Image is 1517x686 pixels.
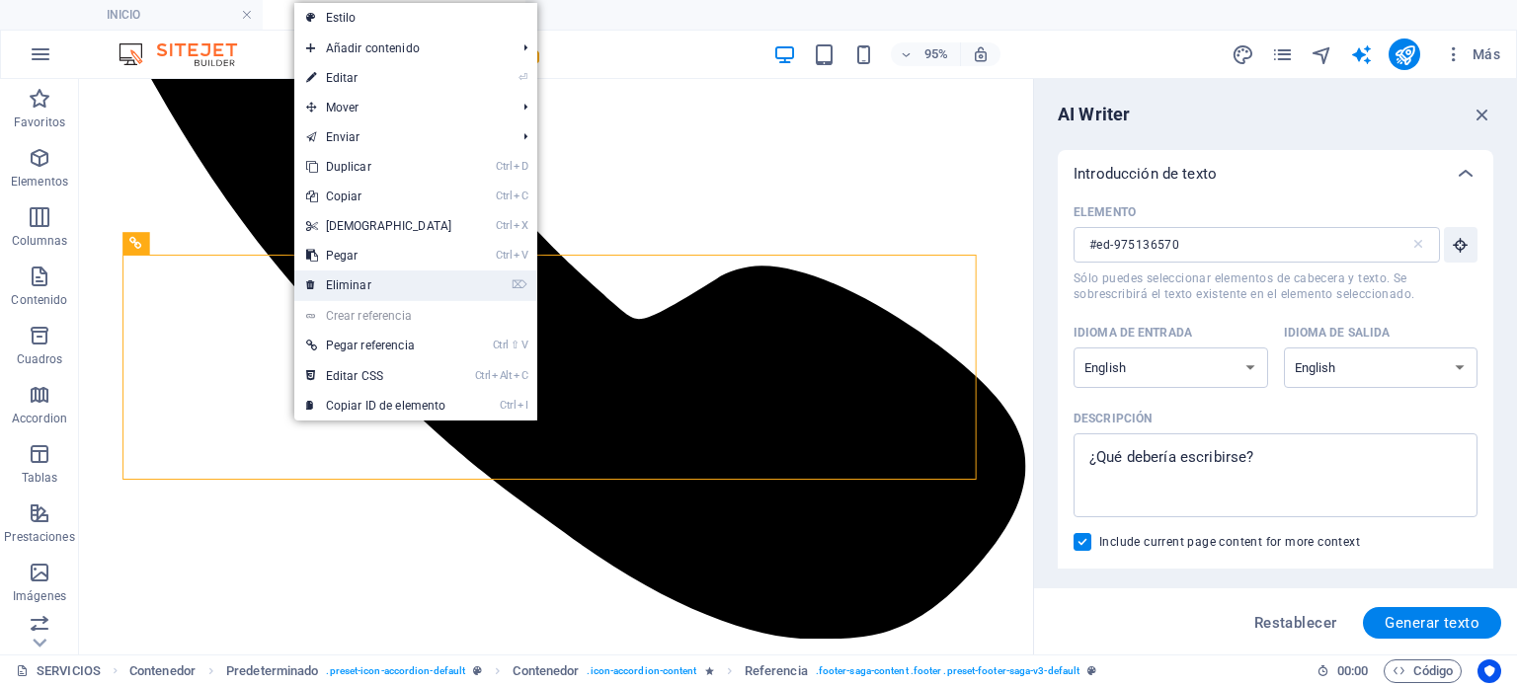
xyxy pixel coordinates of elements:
[514,249,527,262] i: V
[1284,347,1478,388] select: Idioma de salida
[1074,164,1217,184] p: Introducción de texto
[1074,325,1192,341] p: Idioma de entrada
[16,659,101,683] a: Haz clic para cancelar la selección y doble clic para abrir páginas
[11,292,67,308] p: Contenido
[1271,43,1294,66] i: Páginas (Ctrl+Alt+S)
[129,659,196,683] span: Haz clic para seleccionar y doble clic para editar
[513,659,579,683] span: Haz clic para seleccionar y doble clic para editar
[705,665,714,676] i: El elemento contiene una animación
[294,3,538,33] a: Estilo
[1243,607,1348,639] button: Restablecer
[514,369,527,382] i: C
[263,4,525,26] h4: SERVICIOS
[1099,534,1360,550] span: Include current page content for more context
[1232,43,1254,66] i: Diseño (Ctrl+Alt+Y)
[12,411,67,426] p: Accordion
[475,369,491,382] i: Ctrl
[294,63,464,93] a: ⏎Editar
[496,219,512,232] i: Ctrl
[493,339,509,351] i: Ctrl
[294,182,464,211] a: CtrlCCopiar
[12,233,68,249] p: Columnas
[587,659,696,683] span: . icon-accordion-content
[114,42,262,66] img: Editor Logo
[514,219,527,232] i: X
[1349,42,1373,66] button: text_generator
[1363,607,1501,639] button: Generar texto
[4,529,74,545] p: Prestaciones
[816,659,1079,683] span: . footer-saga-content .footer .preset-footer-saga-v3-default
[294,361,464,391] a: CtrlAltCEditar CSS
[1394,43,1416,66] i: Publicar
[1350,43,1373,66] i: AI Writer
[496,249,512,262] i: Ctrl
[1074,227,1410,263] input: ElementoSólo puedes seleccionar elementos de cabecera y texto. Se sobrescribirá el texto existent...
[1444,227,1477,263] button: ElementoSólo puedes seleccionar elementos de cabecera y texto. Se sobrescribirá el texto existent...
[492,369,512,382] i: Alt
[1393,659,1453,683] span: Código
[1074,411,1152,426] p: Descripción
[11,174,68,190] p: Elementos
[496,190,512,202] i: Ctrl
[129,659,1096,683] nav: breadcrumb
[294,211,464,241] a: CtrlX[DEMOGRAPHIC_DATA]
[294,270,464,300] a: ⌦Eliminar
[1351,663,1354,678] span: :
[521,339,527,351] i: V
[500,399,516,412] i: Ctrl
[1254,615,1337,631] span: Restablecer
[1477,659,1501,683] button: Usercentrics
[1087,665,1096,676] i: Este elemento es un preajuste personalizable
[519,71,527,84] i: ⏎
[518,399,527,412] i: I
[1270,42,1294,66] button: pages
[1058,150,1493,197] div: Introducción de texto
[514,190,527,202] i: C
[512,278,527,291] i: ⌦
[294,301,538,331] a: Crear referencia
[17,351,63,367] p: Cuadros
[1058,103,1130,126] h6: AI Writer
[1074,347,1268,388] select: Idioma de entrada
[22,470,58,486] p: Tablas
[920,42,952,66] h6: 95%
[1284,325,1391,341] p: Idioma de salida
[972,45,990,63] i: Al redimensionar, ajustar el nivel de zoom automáticamente para ajustarse al dispositivo elegido.
[14,114,65,130] p: Favoritos
[294,391,464,420] a: CtrlICopiar ID de elemento
[13,588,66,604] p: Imágenes
[226,659,318,683] span: Haz clic para seleccionar y doble clic para editar
[1074,270,1477,302] span: Sólo puedes seleccionar elementos de cabecera y texto. Se sobrescribirá el texto existente en el ...
[1083,443,1468,507] textarea: Descripción
[1311,43,1333,66] i: Navegador
[1058,197,1493,582] div: Introducción de texto
[1337,659,1368,683] span: 00 00
[473,665,482,676] i: Este elemento es un preajuste personalizable
[326,659,465,683] span: . preset-icon-accordion-default
[294,152,464,182] a: CtrlDDuplicar
[294,331,464,360] a: Ctrl⇧VPegar referencia
[496,160,512,173] i: Ctrl
[294,34,509,63] span: Añadir contenido
[1436,38,1508,70] button: Más
[1385,615,1479,631] span: Generar texto
[1231,42,1254,66] button: design
[511,339,519,351] i: ⇧
[745,659,808,683] span: Haz clic para seleccionar y doble clic para editar
[1444,44,1500,64] span: Más
[294,122,509,152] a: Enviar
[1310,42,1333,66] button: navigator
[294,241,464,270] a: CtrlVPegar
[1389,38,1420,70] button: publish
[514,160,527,173] i: D
[1317,659,1369,683] h6: Tiempo de la sesión
[1384,659,1462,683] button: Código
[1074,204,1136,220] p: Elemento
[294,93,509,122] span: Mover
[891,42,961,66] button: 95%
